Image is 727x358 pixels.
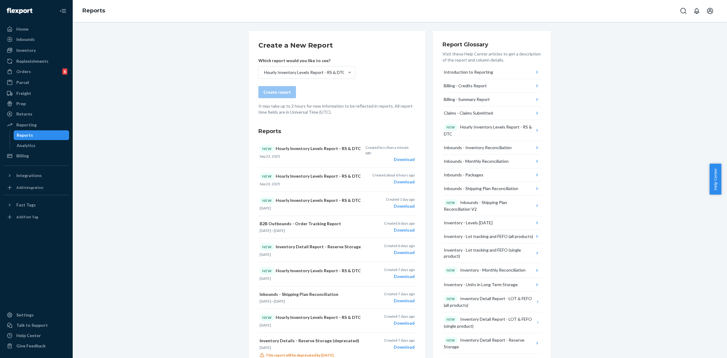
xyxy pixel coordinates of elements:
[444,110,493,116] div: Claims - Claims Submitted
[260,172,274,180] div: NEW
[443,155,541,168] button: Inbounds - Monthly Reconciliation
[443,182,541,196] button: Inbounds - Shipping Plan Reconciliation
[444,295,535,309] div: Inventory Detail Report - LOT & FEFO (all products)
[260,252,271,257] time: [DATE]
[384,221,415,226] p: Created 6 days ago
[384,338,415,343] p: Created 7 days ago
[260,206,271,210] time: [DATE]
[443,41,541,49] h3: Report Glossary
[443,79,541,93] button: Billing - Credits Report
[260,243,274,251] div: NEW
[384,249,415,256] div: Download
[444,337,534,350] div: Inventory Detail Report - Reserve Storage
[709,164,721,195] button: Help Center
[4,171,69,180] button: Integrations
[260,228,362,233] p: —
[17,132,33,138] div: Reports
[16,322,48,328] div: Talk to Support
[446,317,455,322] p: NEW
[365,145,415,155] p: Created less than a minute ago
[16,333,41,339] div: Help Center
[443,216,541,230] button: Inventory - Levels [DATE]
[691,5,703,17] button: Open notifications
[4,310,69,320] a: Settings
[444,96,490,102] div: Billing - Summary Report
[4,331,69,340] a: Help Center
[4,341,69,351] button: Give Feedback
[7,8,32,14] img: Flexport logo
[443,292,541,313] button: NEWInventory Detail Report - LOT & FEFO (all products)
[260,291,362,297] p: Inbounds - Shipping Plan Reconciliation
[16,343,46,349] div: Give Feedback
[443,263,541,278] button: NEWInventory - Monthly Reconciliation
[446,268,455,273] p: NEW
[260,338,362,344] p: Inventory Details - Reserve Storage (deprecated)
[4,151,69,161] a: Billing
[258,58,355,64] p: Which report would you like to see?
[4,24,69,34] a: Home
[264,69,345,75] div: Hourly Inventory Levels Report - RS & DTC
[260,154,280,159] time: Sep 23, 2025
[446,296,455,301] p: NEW
[16,312,34,318] div: Settings
[16,202,36,208] div: Fast Tags
[443,312,541,333] button: NEWInventory Detail Report - LOT & FEFO (single product)
[446,200,455,205] p: NEW
[16,90,31,96] div: Freight
[443,106,541,120] button: Claims - Claims Submitted
[16,58,48,64] div: Replenishments
[16,185,43,190] div: Add Integration
[384,298,415,304] div: Download
[365,156,415,162] div: Download
[444,172,483,178] div: Inbounds - Packages
[258,309,416,333] button: NEWHourly Inventory Levels Report - RS & DTC[DATE]Created 7 days agoDownload
[443,196,541,216] button: NEWInbounds - Shipping Plan Reconciliation V2
[4,89,69,98] a: Freight
[384,227,415,233] div: Download
[16,79,29,85] div: Parcel
[16,214,38,219] div: Add Fast Tag
[260,145,274,152] div: NEW
[372,179,415,185] div: Download
[446,338,455,343] p: NEW
[4,200,69,210] button: Fast Tags
[4,212,69,222] a: Add Fast Tag
[4,56,69,66] a: Replenishments
[4,183,69,192] a: Add Integration
[444,199,534,212] div: Inbounds - Shipping Plan Reconciliation V2
[260,299,362,304] p: —
[260,323,271,327] time: [DATE]
[443,65,541,79] button: Introduction to Reporting
[444,282,518,288] div: Inventory - Units in Long Term Storage
[16,111,32,117] div: Returns
[260,314,362,321] p: Hourly Inventory Levels Report - RS & DTC
[16,153,29,159] div: Billing
[260,172,362,180] p: Hourly Inventory Levels Report - RS & DTC
[384,267,415,272] p: Created 7 days ago
[62,69,67,75] div: 6
[384,320,415,326] div: Download
[260,197,274,204] div: NEW
[443,168,541,182] button: Inbounds - Packages
[258,140,416,168] button: NEWHourly Inventory Levels Report - RS & DTCSep 23, 2025Created less than a minute agoDownload
[444,267,526,274] div: Inventory - Monthly Reconciliation
[260,228,271,233] time: [DATE]
[258,41,416,50] h2: Create a New Report
[444,186,518,192] div: Inbounds - Shipping Plan Reconciliation
[444,83,487,89] div: Billing - Credits Report
[258,86,296,98] button: Create report
[260,267,274,275] div: NEW
[443,51,541,63] p: Visit these Help Center articles to get a description of the report and column details.
[372,172,415,178] p: Created about 6 hours ago
[4,120,69,130] a: Reporting
[16,172,42,179] div: Integrations
[443,230,541,243] button: Inventory - Lot tracking and FEFO (all products)
[444,158,509,164] div: Inbounds - Monthly Reconciliation
[384,344,415,350] div: Download
[444,124,534,137] div: Hourly Inventory Levels Report - RS & DTC
[4,78,69,87] a: Parcel
[443,243,541,263] button: Inventory - Lot tracking and FEFO (single product)
[274,228,285,233] time: [DATE]
[16,47,36,53] div: Inventory
[260,243,362,251] p: Inventory Detail Report - Reserve Storage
